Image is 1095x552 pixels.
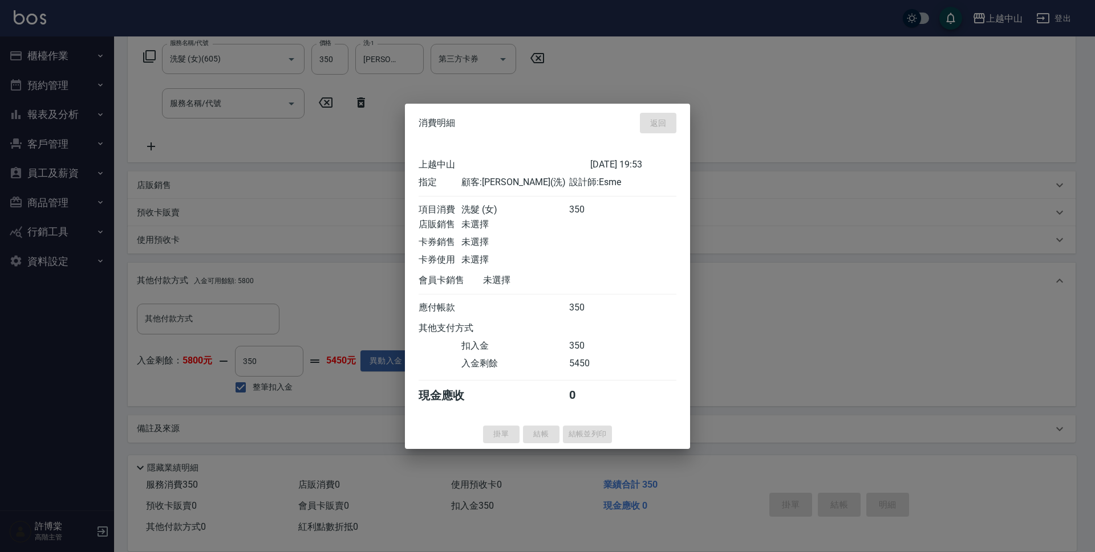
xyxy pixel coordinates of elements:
[461,236,569,248] div: 未選擇
[419,117,455,129] span: 消費明細
[461,219,569,231] div: 未選擇
[461,177,569,189] div: 顧客: [PERSON_NAME](洗)
[569,340,612,352] div: 350
[590,159,676,171] div: [DATE] 19:53
[461,204,569,216] div: 洗髮 (女)
[419,219,461,231] div: 店販銷售
[461,358,569,370] div: 入金剩餘
[419,177,461,189] div: 指定
[419,275,483,287] div: 會員卡銷售
[419,254,461,266] div: 卡券使用
[569,177,676,189] div: 設計師: Esme
[461,340,569,352] div: 扣入金
[419,236,461,248] div: 卡券銷售
[419,204,461,216] div: 項目消費
[569,388,612,403] div: 0
[419,388,483,403] div: 現金應收
[419,159,590,171] div: 上越中山
[569,358,612,370] div: 5450
[569,302,612,314] div: 350
[569,204,612,216] div: 350
[419,322,505,334] div: 其他支付方式
[483,275,590,287] div: 未選擇
[419,302,461,314] div: 應付帳款
[461,254,569,266] div: 未選擇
